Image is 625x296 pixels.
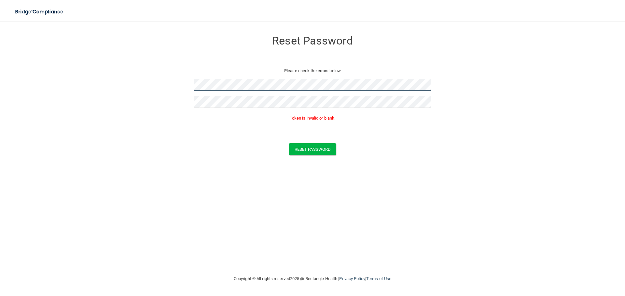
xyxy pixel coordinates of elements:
[199,67,426,75] p: Please check the errors below
[289,143,336,155] button: Reset Password
[366,276,391,281] a: Terms of Use
[339,276,365,281] a: Privacy Policy
[194,35,431,47] h3: Reset Password
[194,114,431,122] p: Token is invalid or blank.
[512,250,617,276] iframe: Drift Widget Chat Controller
[194,268,431,289] div: Copyright © All rights reserved 2025 @ Rectangle Health | |
[10,5,70,19] img: bridge_compliance_login_screen.278c3ca4.svg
